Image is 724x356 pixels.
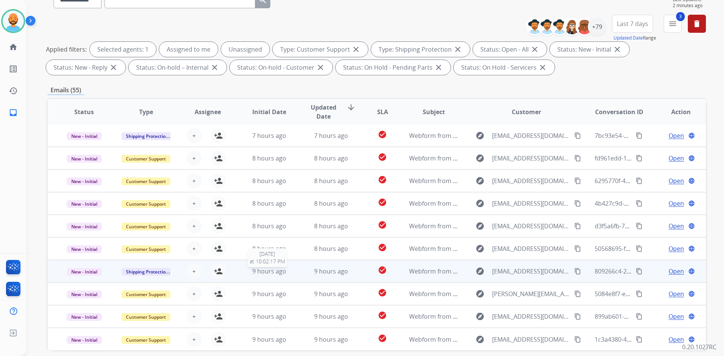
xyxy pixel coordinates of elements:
span: New - Initial [67,268,102,276]
mat-icon: arrow_downward [347,103,356,112]
mat-icon: person_add [214,176,223,185]
span: + [192,176,196,185]
mat-icon: explore [476,312,485,321]
mat-icon: close [613,45,622,54]
button: 3 [664,15,682,33]
mat-icon: check_circle [378,266,387,275]
mat-icon: person_add [214,154,223,163]
mat-icon: content_copy [636,177,643,184]
span: 9 hours ago [252,290,286,298]
span: Open [669,267,684,276]
span: [EMAIL_ADDRESS][DOMAIN_NAME] [492,199,570,208]
mat-icon: close [316,63,325,72]
img: avatar [3,11,24,32]
span: + [192,131,196,140]
span: 9 hours ago [252,312,286,321]
span: 8 hours ago [252,199,286,208]
mat-icon: menu [668,19,677,28]
span: Webform from [PERSON_NAME][EMAIL_ADDRESS][PERSON_NAME][DOMAIN_NAME] on [DATE] [409,290,673,298]
mat-icon: person_add [214,244,223,253]
mat-icon: person_add [214,267,223,276]
span: 8 hours ago [314,199,348,208]
button: + [187,332,202,347]
span: [EMAIL_ADDRESS][DOMAIN_NAME] [492,131,570,140]
mat-icon: close [530,45,539,54]
mat-icon: list_alt [9,64,18,73]
div: Status: New - Reply [46,60,126,75]
div: Selected agents: 1 [90,42,156,57]
button: + [187,196,202,211]
th: Action [644,99,706,125]
button: + [187,151,202,166]
span: d3f5a6fb-7ec8-4247-9745-a74a1fc34e46 [595,222,706,230]
span: 50568695-f641-4806-b93c-8dcfe921ecc3 [595,244,707,253]
span: New - Initial [67,155,102,163]
mat-icon: explore [476,289,485,298]
span: 7 hours ago [314,131,348,140]
div: Status: On Hold - Pending Parts [336,60,451,75]
mat-icon: content_copy [574,268,581,275]
span: Customer [512,107,541,116]
mat-icon: content_copy [636,313,643,320]
span: Webform from [EMAIL_ADDRESS][DOMAIN_NAME] on [DATE] [409,222,580,230]
span: at 10:02:17 PM [250,258,285,265]
mat-icon: language [688,200,695,207]
span: New - Initial [67,290,102,298]
mat-icon: content_copy [574,177,581,184]
mat-icon: content_copy [636,132,643,139]
span: [EMAIL_ADDRESS][DOMAIN_NAME] [492,312,570,321]
span: [PERSON_NAME][EMAIL_ADDRESS][PERSON_NAME][DOMAIN_NAME] [492,289,570,298]
span: + [192,222,196,231]
mat-icon: check_circle [378,175,387,184]
span: Open [669,222,684,231]
mat-icon: close [434,63,443,72]
mat-icon: check_circle [378,311,387,320]
mat-icon: check_circle [378,153,387,162]
mat-icon: content_copy [636,200,643,207]
span: Open [669,199,684,208]
span: Last 7 days [617,22,648,25]
span: 899ab601-bc1f-4462-bfe7-13c810544843 [595,312,708,321]
mat-icon: delete [692,19,701,28]
mat-icon: content_copy [574,200,581,207]
span: [EMAIL_ADDRESS][DOMAIN_NAME] [492,222,570,231]
span: [EMAIL_ADDRESS][DOMAIN_NAME] [492,176,570,185]
span: Customer Support [121,223,170,231]
div: Status: On-hold - Customer [230,60,333,75]
span: [DATE] [250,250,285,258]
mat-icon: person_add [214,199,223,208]
mat-icon: explore [476,199,485,208]
mat-icon: person_add [214,131,223,140]
span: New - Initial [67,313,102,321]
div: Status: Open - All [473,42,547,57]
span: Customer Support [121,290,170,298]
mat-icon: content_copy [574,223,581,229]
span: 4b427c9d-626e-42c0-b683-b419dd3269f2 [595,199,711,208]
mat-icon: person_add [214,222,223,231]
span: [EMAIL_ADDRESS][DOMAIN_NAME] [492,335,570,344]
mat-icon: person_add [214,312,223,321]
span: Subject [423,107,445,116]
mat-icon: language [688,290,695,297]
span: Webform from [EMAIL_ADDRESS][DOMAIN_NAME] on [DATE] [409,244,580,253]
span: Webform from [EMAIL_ADDRESS][DOMAIN_NAME] on [DATE] [409,199,580,208]
span: 9 hours ago [314,290,348,298]
span: Range [614,35,656,41]
span: + [192,335,196,344]
span: New - Initial [67,177,102,185]
mat-icon: content_copy [574,290,581,297]
mat-icon: close [453,45,462,54]
mat-icon: explore [476,176,485,185]
mat-icon: check_circle [378,288,387,297]
mat-icon: check_circle [378,130,387,139]
span: Open [669,335,684,344]
span: + [192,267,196,276]
button: + [187,128,202,143]
span: 6295770f-4887-46e8-88af-837feed94f0c [595,177,705,185]
span: 9 hours ago [314,267,348,275]
span: 9 hours ago [314,312,348,321]
button: Last 7 days [612,15,653,33]
div: Type: Shipping Protection [371,42,470,57]
span: Webform from [EMAIL_ADDRESS][DOMAIN_NAME] on [DATE] [409,177,580,185]
span: Webform from [EMAIL_ADDRESS][DOMAIN_NAME] on [DATE] [409,312,580,321]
